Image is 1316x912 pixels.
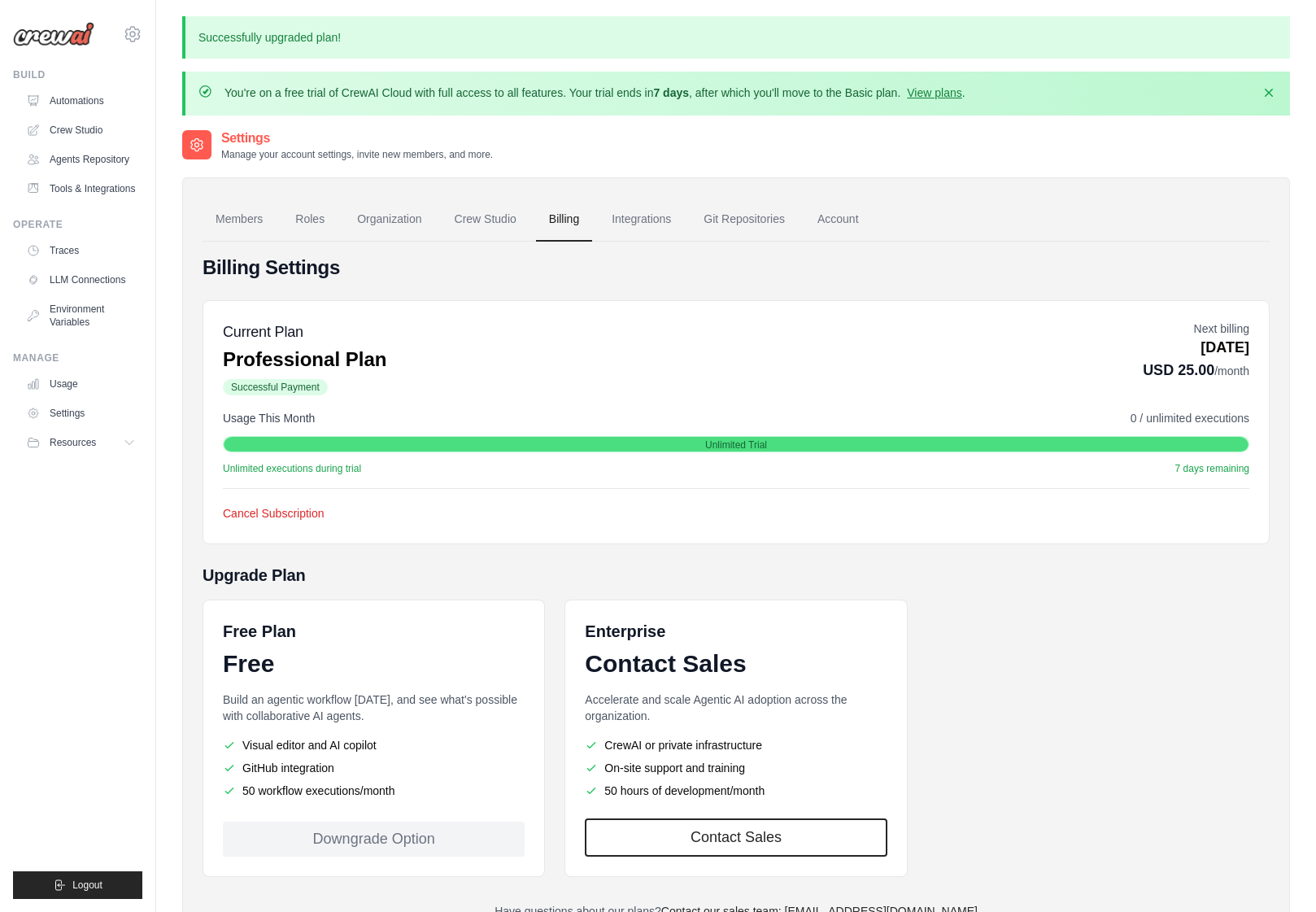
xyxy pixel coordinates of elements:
p: Accelerate and scale Agentic AI adoption across the organization. [585,692,887,724]
p: USD 25.00 [1143,359,1249,382]
iframe: Chat Widget [1235,834,1316,912]
p: Professional Plan [223,347,386,373]
h2: Settings [221,129,493,148]
a: Git Repositories [691,198,798,242]
h5: Upgrade Plan [203,564,1270,587]
a: Agents Repository [20,146,142,172]
span: Successful Payment [223,379,328,395]
span: /month [1214,364,1249,377]
a: Automations [20,88,142,114]
p: Build an agentic workflow [DATE], and see what's possible with collaborative AI agents. [223,692,525,724]
a: Usage [20,371,142,397]
p: Next billing [1143,321,1249,337]
strong: 7 days [653,86,689,99]
img: Logo [13,22,94,46]
a: LLM Connections [20,267,142,293]
a: Tools & Integrations [20,176,142,202]
div: Downgrade Option [223,822,525,857]
div: Free [223,649,525,679]
a: Traces [20,238,142,264]
span: 0 / unlimited executions [1131,410,1249,426]
span: Unlimited Trial [705,439,767,452]
a: Billing [536,198,592,242]
h5: Current Plan [223,321,386,343]
div: Contact Sales [585,649,887,679]
a: Members [203,198,276,242]
li: 50 hours of development/month [585,783,887,799]
span: 7 days remaining [1175,462,1249,475]
li: CrewAI or private infrastructure [585,737,887,753]
span: Resources [50,436,96,449]
a: Account [804,198,872,242]
li: GitHub integration [223,760,525,776]
li: On-site support and training [585,760,887,776]
p: Successfully upgraded plan! [182,16,1290,59]
li: Visual editor and AI copilot [223,737,525,753]
a: Contact Sales [585,818,887,857]
a: Roles [282,198,338,242]
a: Environment Variables [20,296,142,335]
span: Usage This Month [223,410,315,426]
h6: Enterprise [585,620,887,643]
span: Logout [72,879,102,892]
li: 50 workflow executions/month [223,783,525,799]
span: Unlimited executions during trial [223,462,361,475]
div: Operate [13,218,142,231]
p: You're on a free trial of CrewAI Cloud with full access to all features. Your trial ends in , aft... [224,85,965,101]
a: Crew Studio [20,117,142,143]
button: Logout [13,871,142,899]
a: Crew Studio [442,198,529,242]
div: Manage [13,351,142,364]
button: Cancel Subscription [223,505,325,521]
a: Organization [344,198,434,242]
a: View plans [907,86,961,99]
h4: Billing Settings [203,255,1270,281]
div: Build [13,68,142,81]
a: Settings [20,400,142,426]
p: Manage your account settings, invite new members, and more. [221,148,493,161]
h6: Free Plan [223,620,296,643]
p: [DATE] [1143,337,1249,359]
button: Resources [20,430,142,456]
a: Integrations [599,198,684,242]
